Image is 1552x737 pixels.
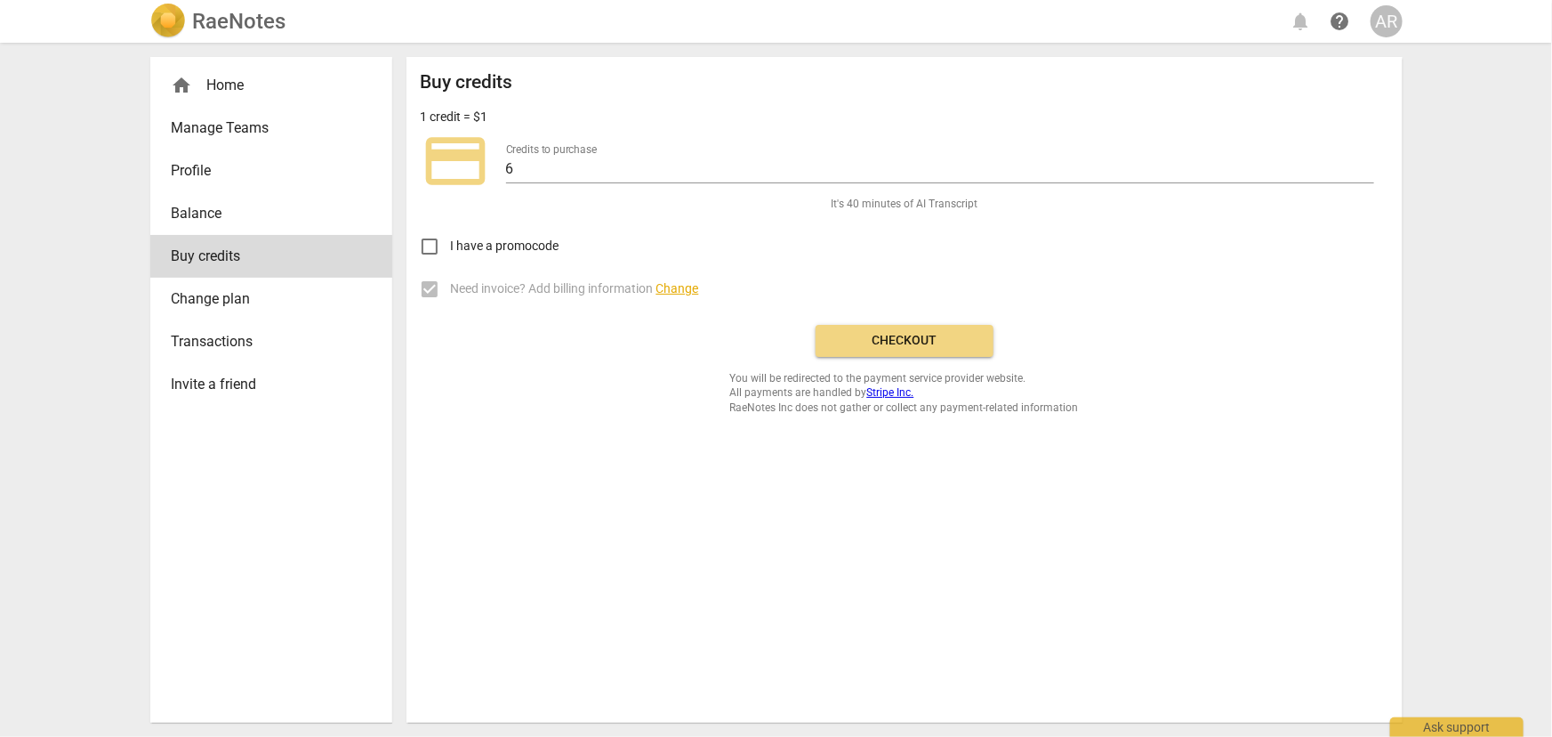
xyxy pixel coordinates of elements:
[150,4,186,39] img: Logo
[451,237,559,255] span: I have a promocode
[193,9,286,34] h2: RaeNotes
[150,150,392,192] a: Profile
[1371,5,1403,37] button: AR
[150,192,392,235] a: Balance
[831,197,977,212] span: It's 40 minutes of AI Transcript
[172,203,357,224] span: Balance
[1324,5,1356,37] a: Help
[421,71,513,93] h2: Buy credits
[172,288,357,310] span: Change plan
[150,64,392,107] div: Home
[421,126,492,197] span: credit_card
[150,278,392,320] a: Change plan
[867,386,914,399] a: Stripe Inc.
[150,363,392,406] a: Invite a friend
[172,160,357,182] span: Profile
[172,331,357,352] span: Transactions
[150,235,392,278] a: Buy credits
[1330,11,1351,32] span: help
[451,279,699,298] span: Need invoice? Add billing information
[172,75,357,96] div: Home
[656,281,699,296] span: Change
[172,374,357,395] span: Invite a friend
[172,246,357,267] span: Buy credits
[816,325,993,357] button: Checkout
[421,108,488,126] p: 1 credit = $1
[150,107,392,150] a: Manage Teams
[830,332,979,350] span: Checkout
[172,75,193,96] span: home
[506,144,597,155] label: Credits to purchase
[172,117,357,139] span: Manage Teams
[150,4,286,39] a: LogoRaeNotes
[150,320,392,363] a: Transactions
[1390,717,1524,737] div: Ask support
[730,371,1079,416] span: You will be redirected to the payment service provider website. All payments are handled by RaeNo...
